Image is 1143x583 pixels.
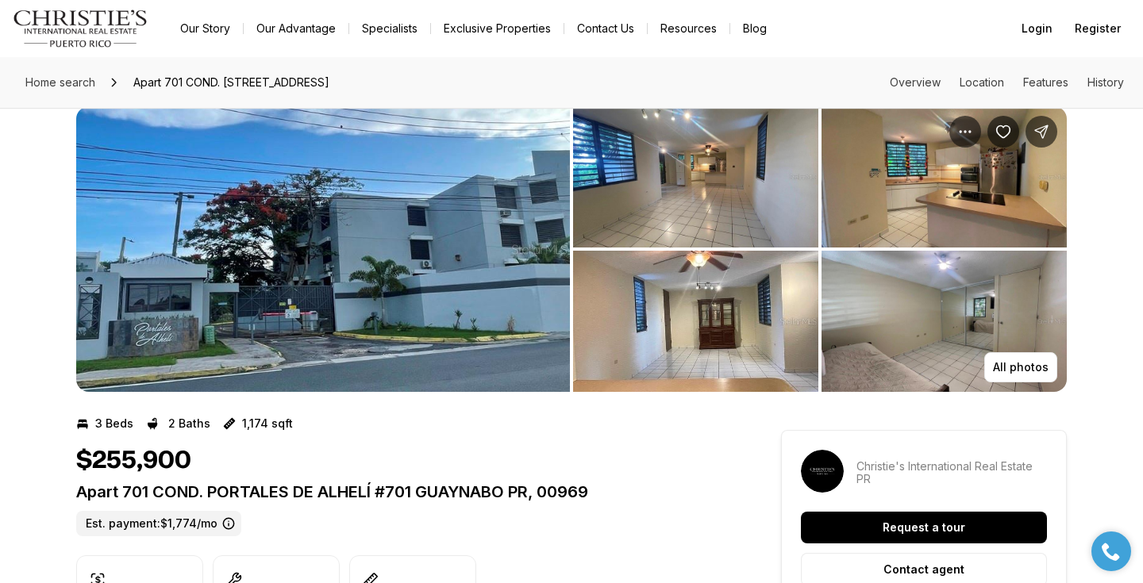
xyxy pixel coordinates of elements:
button: View image gallery [573,251,818,392]
a: Our Story [167,17,243,40]
a: Blog [730,17,779,40]
a: Our Advantage [244,17,348,40]
nav: Page section menu [890,76,1124,89]
img: logo [13,10,148,48]
a: Skip to: Location [960,75,1004,89]
div: Listing Photos [76,106,1067,392]
li: 2 of 5 [573,106,1067,392]
p: 1,174 sqft [242,417,293,430]
button: View image gallery [76,106,570,392]
p: Apart 701 COND. PORTALES DE ALHELÍ #701 GUAYNABO PR, 00969 [76,482,724,501]
span: Apart 701 COND. [STREET_ADDRESS] [127,70,336,95]
button: Contact Us [564,17,647,40]
a: Skip to: Overview [890,75,941,89]
span: Login [1022,22,1053,35]
li: 1 of 5 [76,106,570,392]
button: View image gallery [822,251,1067,392]
span: Home search [25,75,95,89]
button: Login [1012,13,1062,44]
p: 2 Baths [168,417,210,430]
p: Christie's International Real Estate PR [856,460,1047,485]
button: Register [1065,13,1130,44]
span: Register [1075,22,1121,35]
button: Save Property: Apart 701 COND. PORTALES DE ALHELÍ #701 [987,116,1019,148]
button: Share Property: Apart 701 COND. PORTALES DE ALHELÍ #701 [1026,116,1057,148]
a: Resources [648,17,729,40]
a: Skip to: History [1087,75,1124,89]
button: View image gallery [573,106,818,247]
button: Property options [949,116,981,148]
button: View image gallery [822,106,1067,247]
a: Skip to: Features [1023,75,1068,89]
p: 3 Beds [95,417,133,430]
p: Contact agent [883,563,964,576]
p: Request a tour [883,521,965,534]
h1: $255,900 [76,446,191,476]
p: All photos [993,361,1049,374]
button: All photos [984,352,1057,382]
a: Home search [19,70,102,95]
a: Specialists [349,17,430,40]
label: Est. payment: $1,774/mo [76,511,241,536]
a: Exclusive Properties [431,17,564,40]
button: Request a tour [801,512,1047,543]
